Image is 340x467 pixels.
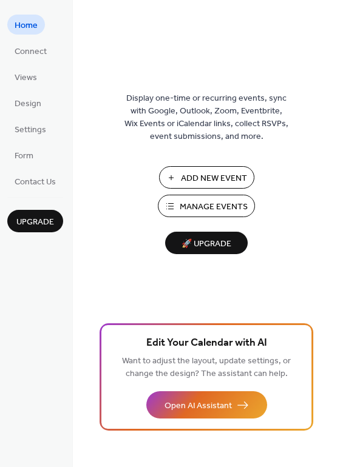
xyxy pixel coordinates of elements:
[16,216,54,229] span: Upgrade
[124,92,288,143] span: Display one-time or recurring events, sync with Google, Outlook, Zoom, Eventbrite, Wix Events or ...
[15,45,47,58] span: Connect
[7,210,63,232] button: Upgrade
[7,41,54,61] a: Connect
[158,195,255,217] button: Manage Events
[15,72,37,84] span: Views
[165,232,248,254] button: 🚀 Upgrade
[15,98,41,110] span: Design
[7,67,44,87] a: Views
[15,19,38,32] span: Home
[15,124,46,136] span: Settings
[15,176,56,189] span: Contact Us
[7,93,49,113] a: Design
[15,150,33,163] span: Form
[7,119,53,139] a: Settings
[7,145,41,165] a: Form
[146,391,267,418] button: Open AI Assistant
[7,15,45,35] a: Home
[146,335,267,352] span: Edit Your Calendar with AI
[165,400,232,412] span: Open AI Assistant
[181,172,247,185] span: Add New Event
[7,171,63,191] a: Contact Us
[122,353,291,382] span: Want to adjust the layout, update settings, or change the design? The assistant can help.
[180,201,248,213] span: Manage Events
[172,236,240,252] span: 🚀 Upgrade
[159,166,254,189] button: Add New Event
